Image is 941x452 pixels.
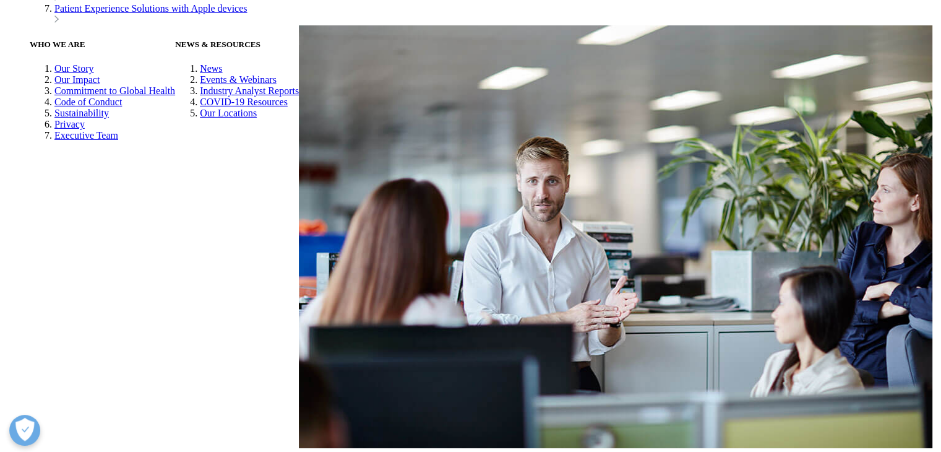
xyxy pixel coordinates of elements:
[9,415,40,446] button: Open Preferences
[200,85,299,96] a: Industry Analyst Reports
[54,97,122,107] a: Code of Conduct
[200,97,288,107] a: COVID-19 Resources
[54,85,175,96] a: Commitment to Global Health
[54,3,247,14] a: Patient Experience Solutions with Apple devices
[200,63,222,74] a: News
[54,108,109,118] a: Sustainability
[54,74,100,85] a: Our Impact
[54,119,85,129] a: Privacy
[299,25,932,448] img: 354_professional-man-leading-meeting-in-office-cubicle.jpg
[200,108,257,118] a: Our Locations
[200,74,277,85] a: Events & Webinars
[54,63,94,74] a: Our Story
[54,130,118,141] a: Executive Team
[175,40,299,50] h5: NEWS & RESOURCES
[30,40,175,50] h5: WHO WE ARE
